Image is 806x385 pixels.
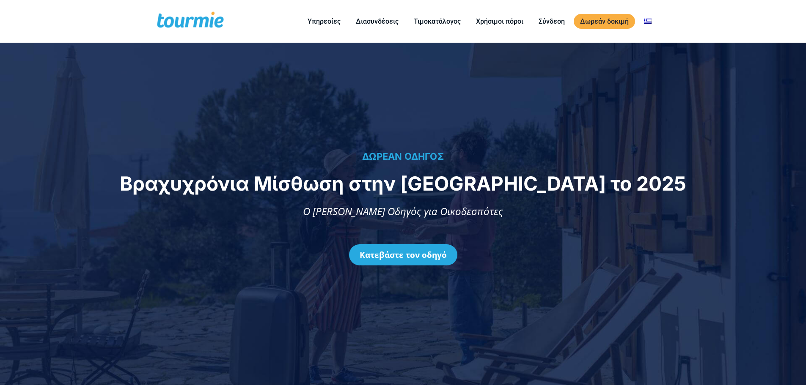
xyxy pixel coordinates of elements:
[120,172,686,195] span: Βραχυχρόνια Μίσθωση στην [GEOGRAPHIC_DATA] το 2025
[407,16,467,27] a: Τιμοκατάλογος
[470,16,530,27] a: Χρήσιμοι πόροι
[532,16,571,27] a: Σύνδεση
[349,244,457,265] a: Κατεβάστε τον οδηγό
[362,151,444,162] span: ΔΩΡΕΑΝ ΟΔΗΓΟΣ
[574,14,635,29] a: Δωρεάν δοκιμή
[349,16,405,27] a: Διασυνδέσεις
[301,16,347,27] a: Υπηρεσίες
[303,204,503,218] span: Ο [PERSON_NAME] Οδηγός για Οικοδεσπότες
